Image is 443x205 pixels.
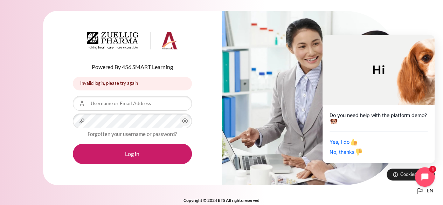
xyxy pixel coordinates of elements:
[73,96,192,111] input: Username or Email Address
[184,198,259,203] strong: Copyright © 2024 BTS All rights reserved
[73,63,192,71] p: Powered By 456 SMART Learning
[73,144,192,164] button: Log in
[427,187,433,194] span: en
[400,171,429,178] span: Cookies notice
[387,169,435,180] button: Cookies notice
[73,77,192,90] div: Invalid login, please try again
[87,32,178,52] a: Architeck
[88,131,177,137] a: Forgotten your username or password?
[87,32,178,49] img: Architeck
[413,184,436,198] button: Languages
